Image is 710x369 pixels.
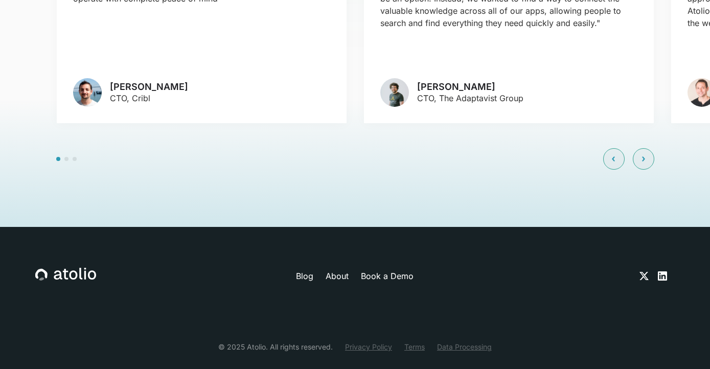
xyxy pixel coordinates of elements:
[437,341,492,352] a: Data Processing
[110,81,188,93] h3: [PERSON_NAME]
[218,341,333,352] div: © 2025 Atolio. All rights reserved.
[380,78,409,107] img: avatar
[345,341,392,352] a: Privacy Policy
[296,270,313,282] a: Blog
[417,81,523,93] h3: [PERSON_NAME]
[659,320,710,369] iframe: Chat Widget
[110,92,188,104] p: CTO, Cribl
[73,78,102,107] img: avatar
[361,270,414,282] a: Book a Demo
[326,270,349,282] a: About
[417,92,523,104] p: CTO, The Adaptavist Group
[404,341,425,352] a: Terms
